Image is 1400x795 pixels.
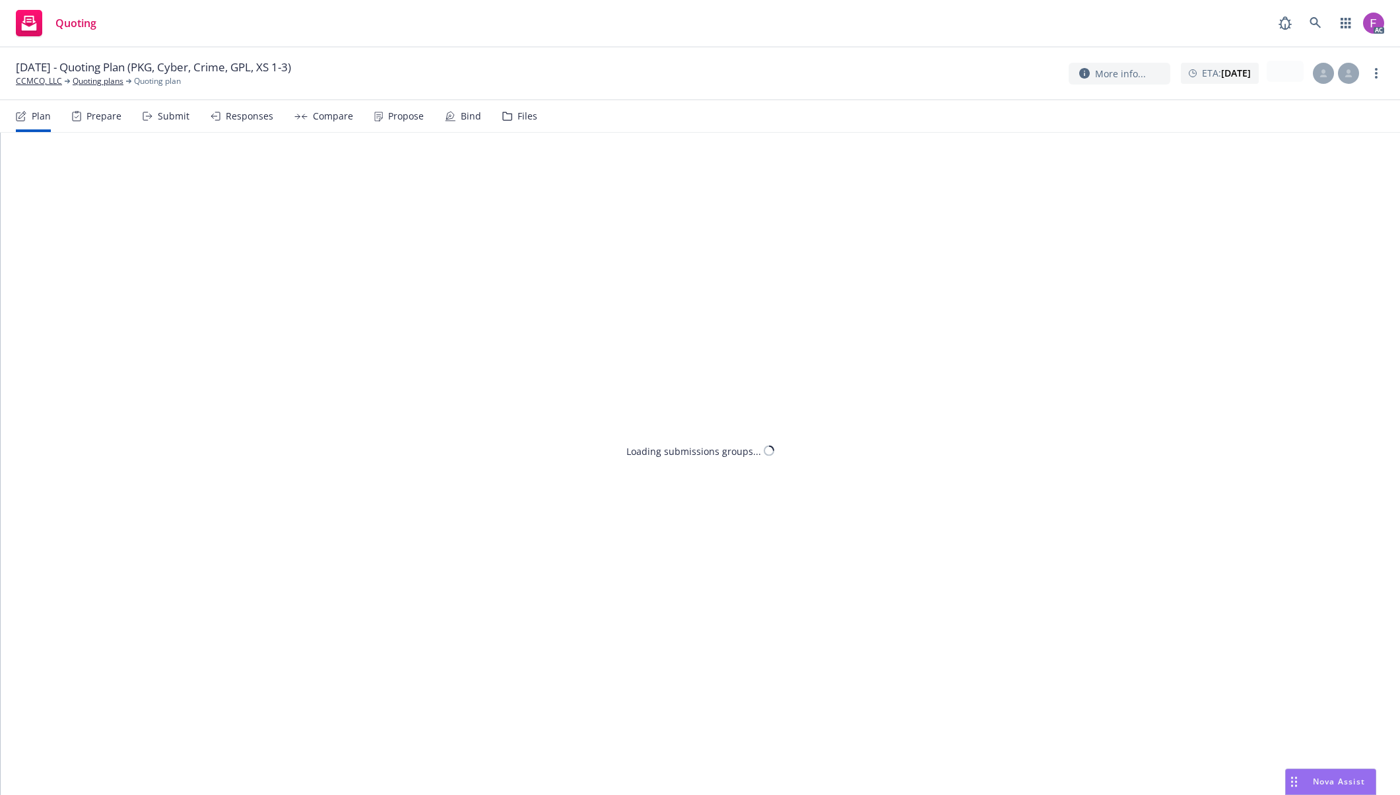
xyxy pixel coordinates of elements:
[1368,65,1384,81] a: more
[226,111,273,121] div: Responses
[626,444,761,458] div: Loading submissions groups...
[1272,10,1298,36] a: Report a Bug
[11,5,102,42] a: Quoting
[16,59,291,75] span: [DATE] - Quoting Plan (PKG, Cyber, Crime, GPL, XS 1-3)
[1069,63,1170,85] button: More info...
[134,75,181,87] span: Quoting plan
[158,111,189,121] div: Submit
[517,111,537,121] div: Files
[1095,67,1146,81] span: More info...
[73,75,123,87] a: Quoting plans
[1285,769,1376,795] button: Nova Assist
[388,111,424,121] div: Propose
[1202,66,1251,80] span: ETA :
[1286,769,1302,794] div: Drag to move
[16,75,62,87] a: CCMCO, LLC
[1221,67,1251,79] strong: [DATE]
[313,111,353,121] div: Compare
[461,111,481,121] div: Bind
[32,111,51,121] div: Plan
[1302,10,1329,36] a: Search
[86,111,121,121] div: Prepare
[1363,13,1384,34] img: photo
[1313,776,1365,787] span: Nova Assist
[55,18,96,28] span: Quoting
[1333,10,1359,36] a: Switch app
